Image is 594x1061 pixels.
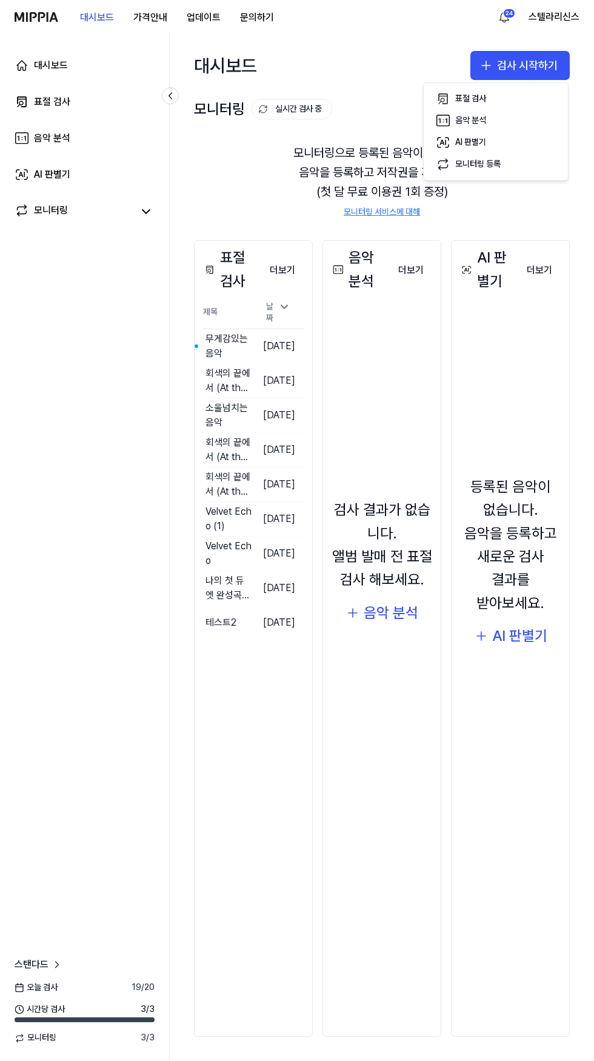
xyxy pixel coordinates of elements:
div: Velvet Echo [205,539,252,568]
button: 실시간 검사 중 [252,99,332,119]
a: 더보기 [517,257,562,283]
div: 표절 검사 [455,93,486,105]
td: [DATE] [252,501,305,536]
button: 모니터링 등록 [429,153,563,175]
div: 회색의 끝에서 (At the Edge of Grey) (3) [205,435,252,464]
div: 표절 검사 [202,246,260,293]
th: 제목 [202,296,252,329]
div: AI 판별기 [459,246,517,293]
a: 음악 분석 [7,124,162,153]
span: 19 / 20 [132,982,155,994]
button: 알림24 [495,7,514,27]
button: 스텔라리신스 [529,10,579,24]
td: [DATE] [252,432,305,467]
span: 3 / 3 [141,1032,155,1044]
span: 3 / 3 [141,1003,155,1016]
div: 소울넘치는음악 [205,401,252,430]
div: 검사 결과가 없습니다. 앨범 발매 전 표절 검사 해보세요. [330,498,433,592]
a: 더보기 [260,257,305,283]
div: 회색의 끝에서 (At the Edge of Grey) (2) [205,470,252,499]
div: 음악 분석 [455,115,486,127]
td: [DATE] [252,398,305,432]
div: 모니터링 등록 [455,158,501,170]
a: 업데이트 [177,1,230,34]
span: 오늘 검사 [15,982,58,994]
img: logo [15,12,58,22]
div: 모니터링 [34,203,68,220]
span: 시간당 검사 [15,1003,65,1016]
td: [DATE] [252,329,305,363]
button: 문의하기 [230,5,284,30]
div: 등록된 음악이 없습니다. 음악을 등록하고 새로운 검사 결과를 받아보세요. [459,475,562,615]
td: [DATE] [252,571,305,605]
div: 대시보드 [34,58,68,73]
button: 음악 분석 [345,601,418,624]
span: 스탠다드 [15,957,48,972]
a: 표절 검사 [7,87,162,116]
div: 무게감있는 음악 [205,332,252,361]
button: 표절 검사 [429,88,563,110]
a: 모니터링 서비스에 대해 [344,206,420,218]
td: [DATE] [252,363,305,398]
div: 회색의 끝에서 (At the Edge of Grey) (4) [205,366,252,395]
button: 더보기 [517,258,562,283]
button: 더보기 [260,258,305,283]
div: AI 판별기 [455,136,486,149]
button: AI 판별기 [474,624,547,648]
button: 가격안내 [124,5,177,30]
div: 모니터링 [194,98,332,121]
a: 모니터링 [15,203,133,220]
div: 모니터링으로 등록된 음악이 없습니다. 음악을 등록하고 저작권을 지키세요. (첫 달 무료 이용권 1회 증정) [194,129,570,233]
td: [DATE] [252,605,305,640]
button: 더보기 [389,258,433,283]
div: 테스트2 [205,615,236,630]
button: AI 판별기 [429,132,563,153]
div: 음악 분석 [330,246,389,293]
button: 음악 분석 [429,110,563,132]
a: 대시보드 [7,51,162,80]
button: 대시보드 [70,5,124,30]
div: 나의 첫 듀엣 완성곡-테스트 (1) [205,574,252,603]
td: [DATE] [252,467,305,501]
div: AI 판별기 [492,624,547,648]
div: 음악 분석 [34,131,70,146]
div: 날짜 [261,297,295,328]
div: 24 [503,8,515,18]
a: 스탠다드 [15,957,63,972]
div: 대시보드 [194,46,257,85]
div: 음악 분석 [364,601,418,624]
td: [DATE] [252,536,305,571]
img: 알림 [497,10,512,24]
span: 모니터링 [15,1032,56,1044]
a: AI 판별기 [7,160,162,189]
div: 표절 검사 [34,95,70,109]
button: 업데이트 [177,5,230,30]
button: 검사 시작하기 [470,51,570,80]
a: 더보기 [389,257,433,283]
div: Velvet Echo (1) [205,504,252,534]
div: AI 판별기 [34,167,70,182]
